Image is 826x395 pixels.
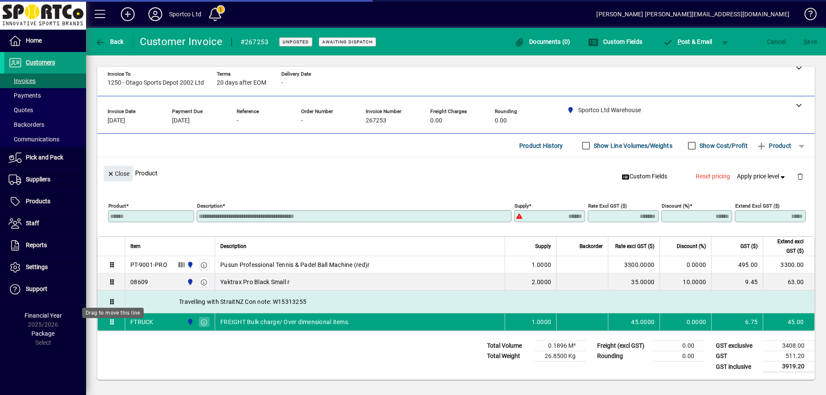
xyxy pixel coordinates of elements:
[615,242,654,251] span: Rate excl GST ($)
[107,167,129,181] span: Close
[169,7,201,21] div: Sportco Ltd
[26,285,47,292] span: Support
[593,341,653,351] td: Freight (excl GST)
[125,291,814,313] div: Travelling with StraitNZ Con note: W15313255
[283,39,309,45] span: Unposted
[756,139,791,153] span: Product
[301,117,303,124] span: -
[653,341,705,351] td: 0.00
[4,279,86,300] a: Support
[26,59,55,66] span: Customers
[515,203,529,209] mat-label: Supply
[9,136,59,143] span: Communications
[768,237,804,256] span: Extend excl GST ($)
[613,318,654,326] div: 45.0000
[579,242,603,251] span: Backorder
[4,88,86,103] a: Payments
[86,34,133,49] app-page-header-button: Back
[430,117,442,124] span: 0.00
[102,169,135,177] app-page-header-button: Close
[534,341,586,351] td: 0.1896 M³
[108,117,125,124] span: [DATE]
[588,38,642,45] span: Custom Fields
[114,6,142,22] button: Add
[366,117,386,124] span: 267253
[752,138,795,153] button: Product
[130,260,167,269] div: PT-9001-PRO
[696,172,730,181] span: Reset pricing
[588,203,627,209] mat-label: Rate excl GST ($)
[26,37,42,44] span: Home
[677,242,706,251] span: Discount (%)
[712,361,763,372] td: GST inclusive
[220,260,370,269] span: Pusun Professional Tennis & Padel Ball Machine (red)r
[737,172,787,181] span: Apply price level
[483,341,534,351] td: Total Volume
[9,107,33,113] span: Quotes
[516,138,567,153] button: Product History
[130,242,141,251] span: Item
[4,132,86,147] a: Communications
[622,172,667,181] span: Custom Fields
[734,169,790,184] button: Apply price level
[185,260,194,269] span: Sportco Ltd Warehouse
[237,117,238,124] span: -
[4,73,86,88] a: Invoices
[185,317,194,327] span: Sportco Ltd Warehouse
[4,213,86,234] a: Staff
[512,34,573,49] button: Documents (0)
[217,80,266,86] span: 20 days after EOM
[495,117,507,124] span: 0.00
[220,242,247,251] span: Description
[82,308,144,318] div: Drag to move this line
[26,263,48,270] span: Settings
[711,256,763,273] td: 495.00
[592,141,672,150] label: Show Line Volumes/Weights
[711,313,763,331] td: 6.75
[660,256,711,273] td: 0.0000
[658,34,717,49] button: Post & Email
[798,2,815,30] a: Knowledge Base
[763,361,815,372] td: 3919.20
[660,313,711,331] td: 0.0000
[95,38,124,45] span: Back
[653,351,705,361] td: 0.00
[801,34,819,49] button: Save
[4,147,86,168] a: Pick and Pack
[26,154,63,161] span: Pick and Pack
[4,117,86,132] a: Backorders
[532,318,552,326] span: 1.0000
[108,203,126,209] mat-label: Product
[25,312,62,319] span: Financial Year
[790,172,811,180] app-page-header-button: Delete
[735,203,780,209] mat-label: Extend excl GST ($)
[172,117,190,124] span: [DATE]
[322,39,373,45] span: Awaiting Dispatch
[130,318,154,326] div: FTRUCK
[763,341,815,351] td: 3408.00
[108,80,204,86] span: 1250 - Otago Sports Depot 2002 Ltd
[804,38,807,45] span: S
[711,273,763,291] td: 9.45
[515,38,570,45] span: Documents (0)
[663,38,712,45] span: ost & Email
[4,257,86,278] a: Settings
[712,351,763,361] td: GST
[31,330,55,337] span: Package
[593,351,653,361] td: Rounding
[519,139,563,153] span: Product History
[220,278,290,286] span: Yaktrax Pro Black Small r
[790,166,811,187] button: Delete
[9,121,44,128] span: Backorders
[26,242,47,248] span: Reports
[740,242,758,251] span: GST ($)
[618,169,671,184] button: Custom Fields
[104,166,133,181] button: Close
[763,256,814,273] td: 3300.00
[596,7,789,21] div: [PERSON_NAME] [PERSON_NAME][EMAIL_ADDRESS][DOMAIN_NAME]
[93,34,126,49] button: Back
[586,34,644,49] button: Custom Fields
[240,35,269,49] div: #267253
[185,277,194,287] span: Sportco Ltd Warehouse
[804,35,817,49] span: ave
